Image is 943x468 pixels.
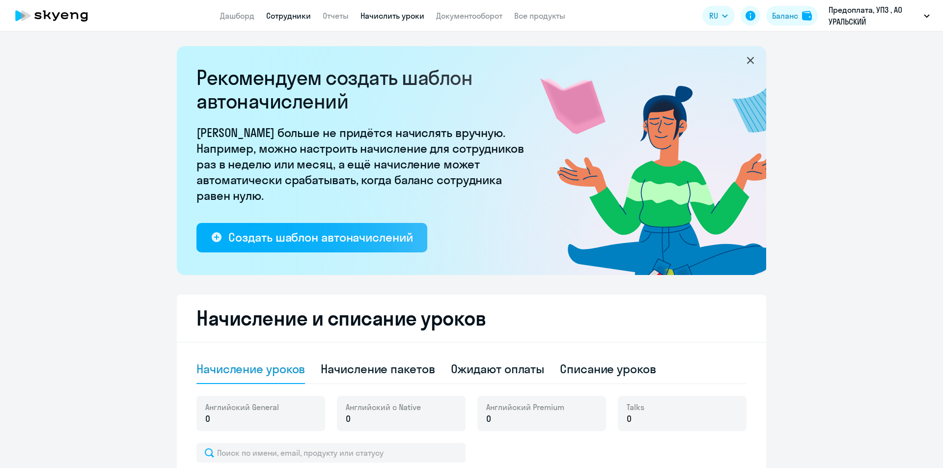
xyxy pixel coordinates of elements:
[829,4,920,28] p: Предоплата, УПЗ , АО УРАЛЬСКИЙ ПРИБОРОСТРОИТЕЛЬНЫЙ ЗАВОД, АО
[766,6,818,26] button: Балансbalance
[196,306,747,330] h2: Начисление и списание уроков
[196,66,530,113] h2: Рекомендуем создать шаблон автоначислений
[196,125,530,203] p: [PERSON_NAME] больше не придётся начислять вручную. Например, можно настроить начисление для сотр...
[266,11,311,21] a: Сотрудники
[196,443,466,463] input: Поиск по имени, email, продукту или статусу
[436,11,502,21] a: Документооборот
[802,11,812,21] img: balance
[196,223,427,252] button: Создать шаблон автоначислений
[196,361,305,377] div: Начисление уроков
[514,11,565,21] a: Все продукты
[486,402,564,413] span: Английский Premium
[346,413,351,425] span: 0
[361,11,424,21] a: Начислить уроки
[486,413,491,425] span: 0
[323,11,349,21] a: Отчеты
[702,6,735,26] button: RU
[451,361,545,377] div: Ожидают оплаты
[627,402,644,413] span: Talks
[772,10,798,22] div: Баланс
[205,413,210,425] span: 0
[560,361,656,377] div: Списание уроков
[709,10,718,22] span: RU
[228,229,413,245] div: Создать шаблон автоначислений
[824,4,935,28] button: Предоплата, УПЗ , АО УРАЛЬСКИЙ ПРИБОРОСТРОИТЕЛЬНЫЙ ЗАВОД, АО
[346,402,421,413] span: Английский с Native
[205,402,279,413] span: Английский General
[627,413,632,425] span: 0
[220,11,254,21] a: Дашборд
[321,361,435,377] div: Начисление пакетов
